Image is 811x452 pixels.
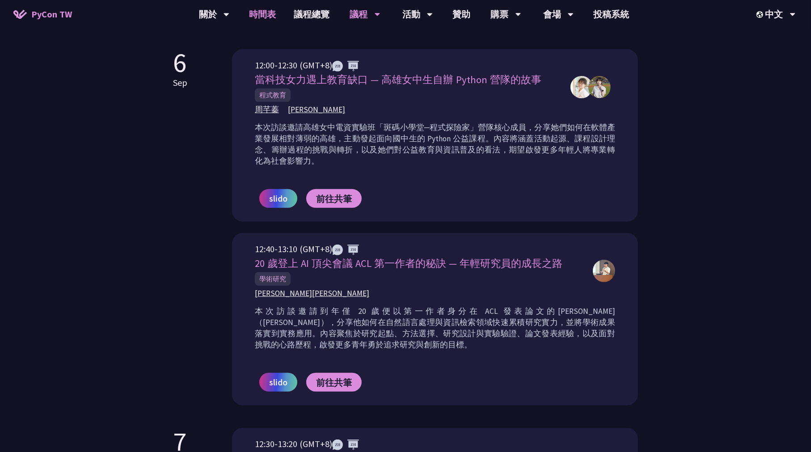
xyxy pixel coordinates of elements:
p: 本次訪談邀請高雄女中電資實驗班「斑碼小學堂─程式探險家」營隊核心成員，分享她們如何在軟體產業發展相對薄弱的高雄，主動發起面向國中生的 Python 公益課程。內容將涵蓋活動起源、課程設計理念、籌... [255,122,615,167]
img: ZHZH.38617ef.svg [332,245,359,255]
a: slido [259,373,297,392]
span: 程式教育 [255,89,291,102]
img: 許新翎 Justin Hsu [593,260,615,282]
span: slido [269,192,287,205]
span: 20 歲登上 AI 頂尖會議 ACL 第一作者的秘訣 — 年輕研究員的成長之路 [255,257,562,270]
p: 6 [173,49,187,76]
img: 周芊蓁,郭昱 [570,76,593,98]
span: 周芊蓁 [255,104,279,115]
span: [PERSON_NAME] [288,104,345,115]
p: 本次訪談邀請到年僅 20 歲便以第一作者身分在 ACL 發表論文的[PERSON_NAME]（[PERSON_NAME]），分享他如何在自然語言處理與資訊檢索領域快速累積研究實力，並將學術成果落... [255,306,615,351]
a: 前往共筆 [306,373,362,392]
img: ZHZH.38617ef.svg [332,61,359,72]
a: 前往共筆 [306,189,362,208]
div: 12:00-12:30 (GMT+8) [255,59,562,72]
p: Sep [173,76,187,89]
span: 學術研究 [255,272,291,286]
img: Locale Icon [756,11,765,18]
span: slido [269,376,287,389]
div: 12:40-13:10 (GMT+8) [255,242,584,256]
a: PyCon TW [4,3,81,25]
span: PyCon TW [31,8,72,21]
div: 12:30-13:20 (GMT+8) [255,437,562,451]
span: [PERSON_NAME][PERSON_NAME] [255,288,369,299]
span: 前往共筆 [316,193,352,204]
img: 周芊蓁,郭昱 [588,76,611,98]
span: 前往共筆 [316,377,352,388]
img: Home icon of PyCon TW 2025 [13,10,27,19]
a: slido [259,189,297,208]
img: ZHZH.38617ef.svg [332,439,359,450]
span: 當科技女力遇上教育缺口 — 高雄女中生自辦 Python 營隊的故事 [255,73,541,86]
